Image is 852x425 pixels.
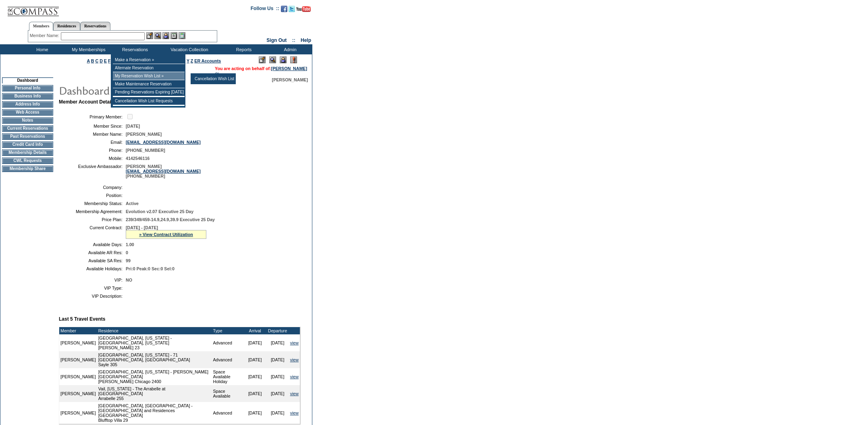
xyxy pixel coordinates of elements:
[62,286,123,290] td: VIP Type:
[269,56,276,63] img: View Mode
[266,368,289,385] td: [DATE]
[215,72,225,77] a: Clear
[97,368,212,385] td: [GEOGRAPHIC_DATA], [US_STATE] - [PERSON_NAME][GEOGRAPHIC_DATA] [PERSON_NAME] Chicago 2400
[2,166,53,172] td: Membership Share
[53,22,80,30] a: Residences
[266,385,289,402] td: [DATE]
[244,385,266,402] td: [DATE]
[290,391,299,396] a: view
[59,316,105,322] b: Last 5 Travel Events
[220,44,266,54] td: Reports
[113,64,185,72] td: Alternate Reservation
[280,56,287,63] img: Impersonate
[2,141,53,148] td: Credit Card Info
[126,201,139,206] span: Active
[62,132,123,137] td: Member Name:
[62,156,123,161] td: Mobile:
[58,82,220,98] img: pgTtlDashboard.gif
[259,56,266,63] img: Edit Mode
[62,217,123,222] td: Price Plan:
[62,250,123,255] td: Available AR Res:
[62,201,123,206] td: Membership Status:
[62,140,123,145] td: Email:
[281,6,287,12] img: Become our fan on Facebook
[212,327,244,334] td: Type
[126,164,201,178] span: [PERSON_NAME] [PHONE_NUMBER]
[2,101,53,108] td: Address Info
[266,327,289,334] td: Departure
[62,185,123,190] td: Company:
[193,75,235,83] td: Cancellation Wish List
[244,327,266,334] td: Arrival
[62,242,123,247] td: Available Days:
[2,93,53,100] td: Business Info
[62,164,123,178] td: Exclusive Ambassador:
[62,266,123,271] td: Available Holidays:
[62,209,123,214] td: Membership Agreement:
[296,6,311,12] img: Subscribe to our YouTube Channel
[212,402,244,424] td: Advanced
[289,6,295,12] img: Follow us on Twitter
[126,217,215,222] span: 239/349/459-14.9,24.9,39.9 Executive 25 Day
[18,44,64,54] td: Home
[139,232,193,237] a: » View Contract Utilization
[290,357,299,362] a: view
[97,351,212,368] td: [GEOGRAPHIC_DATA], [US_STATE] - 71 [GEOGRAPHIC_DATA], [GEOGRAPHIC_DATA] Sayle 305
[59,327,97,334] td: Member
[126,132,162,137] span: [PERSON_NAME]
[244,334,266,351] td: [DATE]
[194,58,221,63] a: ER Accounts
[2,117,53,124] td: Notes
[162,32,169,39] img: Impersonate
[2,125,53,132] td: Current Reservations
[244,351,266,368] td: [DATE]
[126,156,150,161] span: 4142546116
[126,258,131,263] span: 99
[212,368,244,385] td: Space Available Holiday
[113,72,185,80] td: My Reservation Wish List »
[244,402,266,424] td: [DATE]
[126,225,158,230] span: [DATE] - [DATE]
[100,58,103,63] a: D
[97,385,212,402] td: Vail, [US_STATE] - The Arrabelle at [GEOGRAPHIC_DATA] Arrabelle 255
[126,124,140,129] span: [DATE]
[244,368,266,385] td: [DATE]
[126,209,193,214] span: Evolution v2.07 Executive 25 Day
[113,80,185,88] td: Make Maintenance Reservation
[108,58,111,63] a: F
[113,56,185,64] td: Make a Reservation »
[212,385,244,402] td: Space Available
[62,294,123,299] td: VIP Description:
[215,66,307,71] span: You are acting on behalf of:
[62,225,123,239] td: Current Contract:
[126,242,134,247] span: 1.00
[59,99,115,105] b: Member Account Details
[157,44,220,54] td: Vacation Collection
[2,85,53,91] td: Personal Info
[97,327,212,334] td: Residence
[292,37,295,43] span: ::
[113,97,185,105] td: Cancellation Wish List Requests
[59,351,97,368] td: [PERSON_NAME]
[59,368,97,385] td: [PERSON_NAME]
[113,88,185,96] td: Pending Reservations Expiring [DATE]
[126,140,201,145] a: [EMAIL_ADDRESS][DOMAIN_NAME]
[212,351,244,368] td: Advanced
[64,44,111,54] td: My Memberships
[266,334,289,351] td: [DATE]
[266,402,289,424] td: [DATE]
[126,266,175,271] span: Pri:0 Peak:0 Sec:0 Sel:0
[251,5,279,15] td: Follow Us ::
[301,37,311,43] a: Help
[30,32,61,39] div: Member Name:
[126,250,128,255] span: 0
[191,58,193,63] a: Z
[212,334,244,351] td: Advanced
[59,334,97,351] td: [PERSON_NAME]
[2,77,53,83] td: Dashboard
[281,8,287,13] a: Become our fan on Facebook
[154,32,161,39] img: View
[97,402,212,424] td: [GEOGRAPHIC_DATA], [GEOGRAPHIC_DATA] - [GEOGRAPHIC_DATA] and Residences [GEOGRAPHIC_DATA] Bluffto...
[266,37,287,43] a: Sign Out
[59,402,97,424] td: [PERSON_NAME]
